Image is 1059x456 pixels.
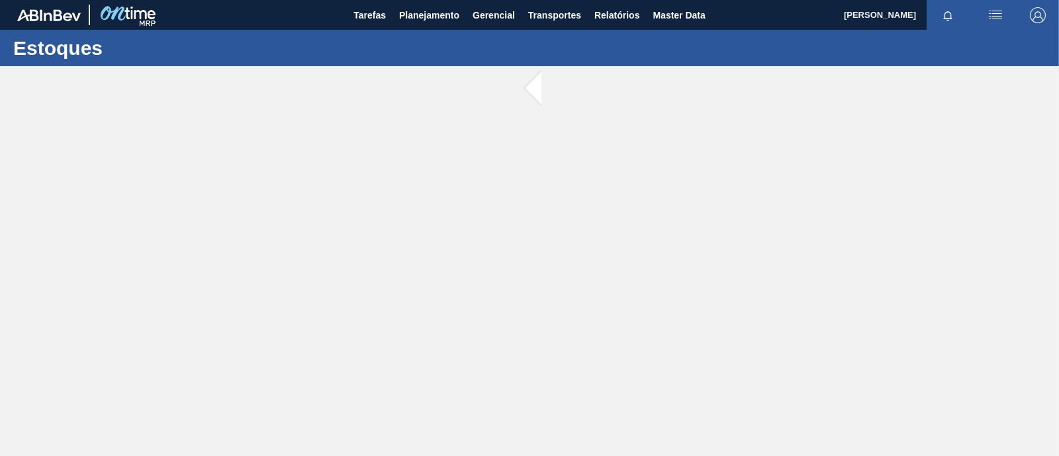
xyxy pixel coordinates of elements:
[399,7,459,23] span: Planejamento
[927,6,969,24] button: Notificações
[1030,7,1046,23] img: Logout
[353,7,386,23] span: Tarefas
[988,7,1003,23] img: userActions
[528,7,581,23] span: Transportes
[13,40,248,56] h1: Estoques
[17,9,81,21] img: TNhmsLtSVTkK8tSr43FrP2fwEKptu5GPRR3wAAAABJRU5ErkJggg==
[594,7,639,23] span: Relatórios
[473,7,515,23] span: Gerencial
[653,7,705,23] span: Master Data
